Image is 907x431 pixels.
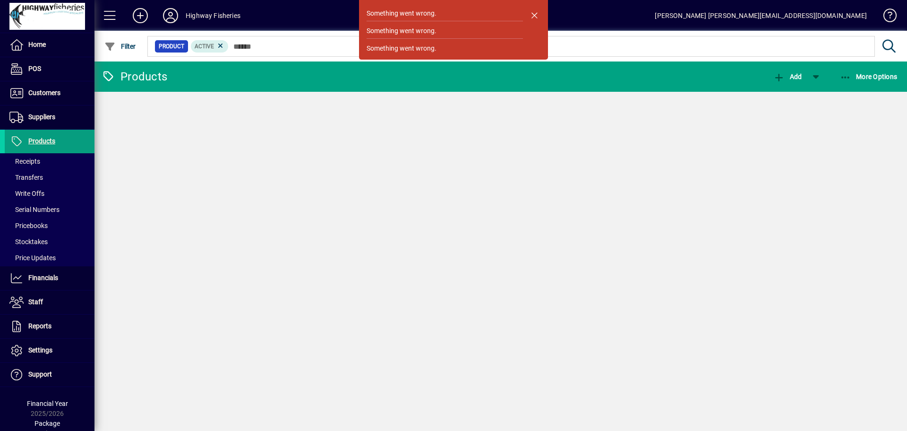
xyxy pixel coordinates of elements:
a: Serial Numbers [5,202,94,218]
a: Stocktakes [5,234,94,250]
a: POS [5,57,94,81]
span: Pricebooks [9,222,48,229]
div: Highway Fisheries [186,8,240,23]
span: Price Updates [9,254,56,262]
span: Financial Year [27,400,68,407]
button: More Options [838,68,900,85]
span: Customers [28,89,60,97]
a: Write Offs [5,185,94,202]
span: More Options [840,73,898,80]
span: Staff [28,298,43,306]
button: Add [771,68,804,85]
a: Knowledge Base [876,2,895,33]
span: Receipts [9,158,40,165]
span: Home [28,41,46,48]
span: Filter [104,43,136,50]
a: Settings [5,339,94,362]
a: Support [5,363,94,387]
a: Price Updates [5,250,94,266]
span: Active [195,43,214,50]
a: Financials [5,266,94,290]
a: Transfers [5,169,94,185]
a: Customers [5,81,94,105]
span: Transfers [9,174,43,181]
span: Stocktakes [9,238,48,246]
span: Package [34,420,60,427]
a: Home [5,33,94,57]
span: Reports [28,322,51,330]
span: POS [28,65,41,72]
span: Add [773,73,802,80]
button: Add [125,7,155,24]
span: Suppliers [28,113,55,121]
span: Serial Numbers [9,206,60,213]
a: Receipts [5,153,94,169]
a: Suppliers [5,106,94,129]
span: Write Offs [9,190,44,197]
span: Financials [28,274,58,281]
button: Profile [155,7,186,24]
span: Product [159,42,184,51]
button: Filter [102,38,138,55]
mat-chip: Activation Status: Active [191,40,229,53]
a: Staff [5,290,94,314]
span: Settings [28,346,52,354]
div: [PERSON_NAME] [PERSON_NAME][EMAIL_ADDRESS][DOMAIN_NAME] [655,8,867,23]
span: Products [28,137,55,145]
a: Reports [5,315,94,338]
div: Products [102,69,167,84]
a: Pricebooks [5,218,94,234]
span: Support [28,370,52,378]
